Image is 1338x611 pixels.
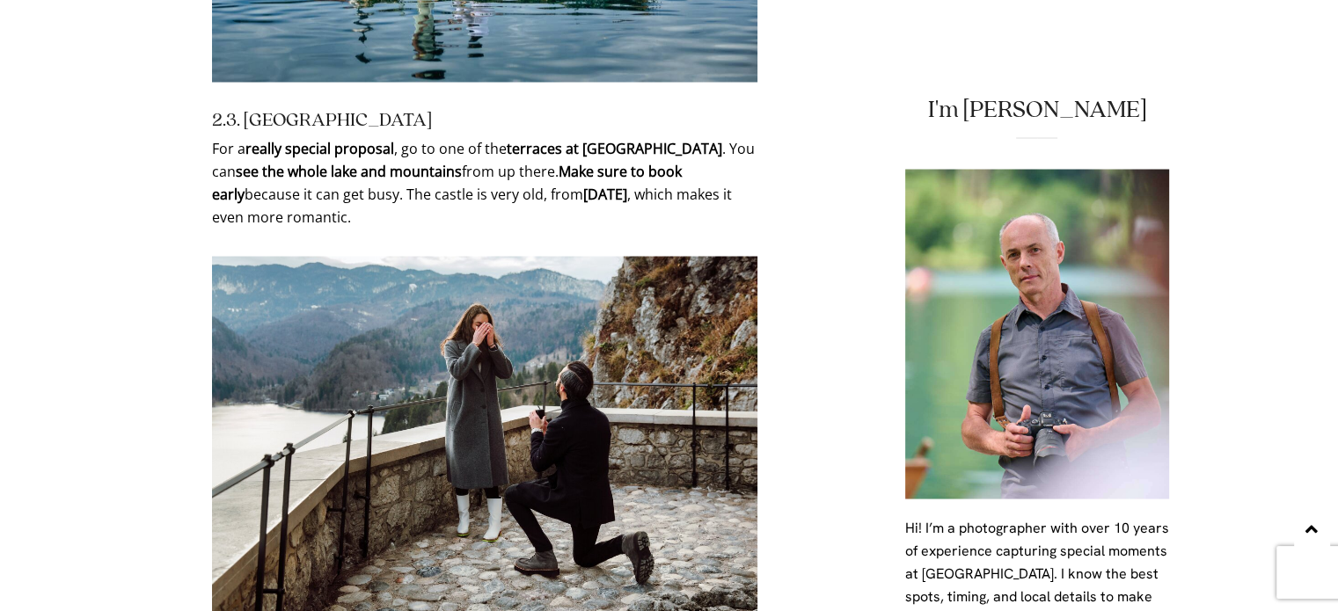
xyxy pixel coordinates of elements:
h3: 2.3. [GEOGRAPHIC_DATA] [212,110,757,129]
strong: [DATE] [583,184,627,203]
strong: really special proposal [245,138,394,157]
p: For a , go to one of the . You can from up there. because it can get busy. The castle is very old... [212,136,757,228]
strong: see the whole lake and mountains [236,161,462,180]
h2: I'm [PERSON_NAME] [905,97,1169,121]
strong: Make sure to book early [212,161,682,203]
strong: terraces at [GEOGRAPHIC_DATA] [507,138,722,157]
